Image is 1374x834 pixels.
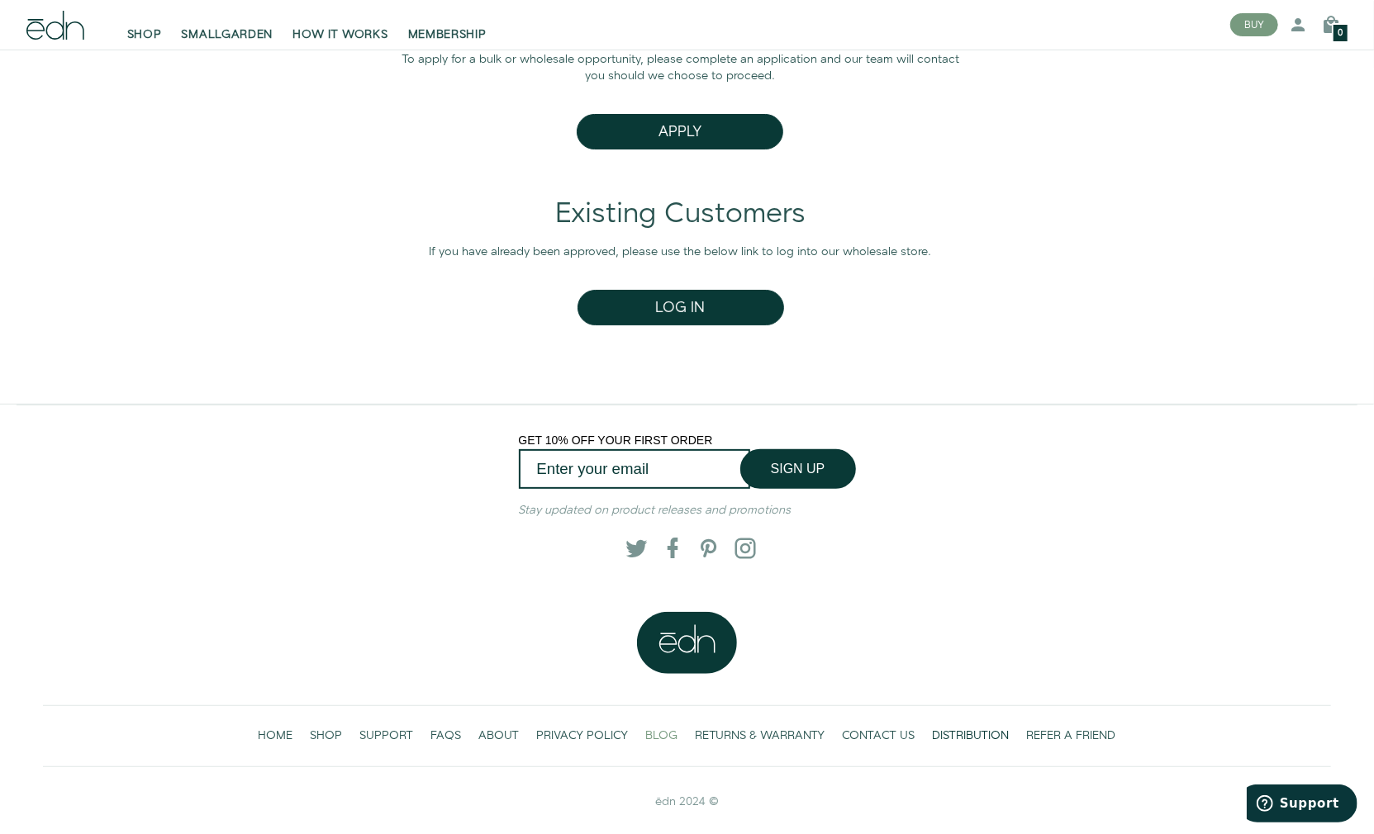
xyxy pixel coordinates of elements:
[292,26,387,43] span: HOW IT WORKS
[259,727,293,744] span: HOME
[1018,719,1124,753] a: REFER A FRIEND
[519,502,792,519] em: Stay updated on product releases and promotions
[182,26,273,43] span: SMALLGARDEN
[519,434,713,447] span: GET 10% OFF YOUR FIRST ORDER
[687,719,834,753] a: RETURNS & WARRANTY
[422,719,470,753] a: FAQS
[740,449,856,489] button: SIGN UP
[519,449,750,488] input: Enter your email
[172,7,283,43] a: SMALLGARDEN
[283,7,397,43] a: HOW IT WORKS
[577,114,783,150] button: Apply
[431,727,462,744] span: FAQS
[360,727,414,744] span: SUPPORT
[655,794,719,810] span: ēdn 2024 ©
[479,727,520,744] span: ABOUT
[537,727,629,744] span: PRIVACY POLICY
[391,51,970,150] center: To apply for a bulk or wholesale opportunity, please complete an application and our team will co...
[127,26,162,43] span: SHOP
[578,290,784,326] button: Log In
[408,26,487,43] span: MEMBERSHIP
[311,727,343,744] span: SHOP
[1230,13,1278,36] button: BUY
[398,7,497,43] a: MEMBERSHIP
[834,719,924,753] a: CONTACT US
[637,719,687,753] a: BLOG
[646,727,678,744] span: BLOG
[302,719,351,753] a: SHOP
[399,244,963,404] center: If you have already been approved, please use the below link to log into our wholesale store.
[1027,727,1116,744] span: REFER A FRIEND
[924,719,1018,753] a: DISTRIBUTION
[696,727,825,744] span: RETURNS & WARRANTY
[528,719,637,753] a: PRIVACY POLICY
[843,727,915,744] span: CONTACT US
[1338,29,1343,38] span: 0
[933,727,1010,744] span: DISTRIBUTION
[1247,784,1357,826] iframe: Opens a widget where you can find more information
[117,7,172,43] a: SHOP
[470,719,528,753] a: ABOUT
[250,719,302,753] a: HOME
[399,199,963,230] h1: Existing Customers
[351,719,422,753] a: SUPPORT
